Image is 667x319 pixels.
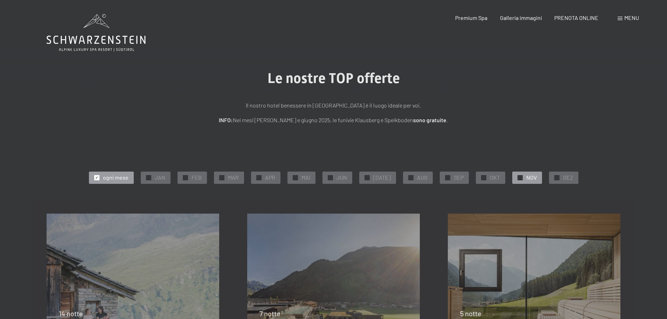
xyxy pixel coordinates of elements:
[301,174,310,181] span: MAI
[259,309,280,318] span: 7 notte
[417,174,428,181] span: AUG
[155,174,165,181] span: JAN
[159,101,509,110] p: Il nostro hotel benessere in [GEOGRAPHIC_DATA] è il luogo ideale per voi.
[268,70,400,86] span: Le nostre TOP offerte
[409,175,412,180] span: ✓
[366,175,368,180] span: ✓
[329,175,332,180] span: ✓
[336,174,347,181] span: JUN
[373,174,391,181] span: [DATE]
[554,14,598,21] a: PRENOTA ONLINE
[95,175,98,180] span: ✓
[147,175,150,180] span: ✓
[257,175,260,180] span: ✓
[413,117,446,123] strong: sono gratuite
[526,174,537,181] span: NOV
[219,117,233,123] strong: INFO:
[555,175,558,180] span: ✓
[103,174,128,181] span: ogni mese
[563,174,573,181] span: DEZ
[490,174,500,181] span: OKT
[460,309,481,318] span: 5 notte
[184,175,187,180] span: ✓
[265,174,275,181] span: APR
[446,175,449,180] span: ✓
[455,14,487,21] a: Premium Spa
[519,175,521,180] span: ✓
[294,175,297,180] span: ✓
[500,14,542,21] a: Galleria immagini
[192,174,202,181] span: FEB
[482,175,485,180] span: ✓
[624,14,639,21] span: Menu
[228,174,239,181] span: MAR
[59,309,83,318] span: 14 notte
[159,116,509,125] p: Nei mesi [PERSON_NAME] e giugno 2025, le funivie Klausberg e Speikboden .
[454,174,464,181] span: SEP
[220,175,223,180] span: ✓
